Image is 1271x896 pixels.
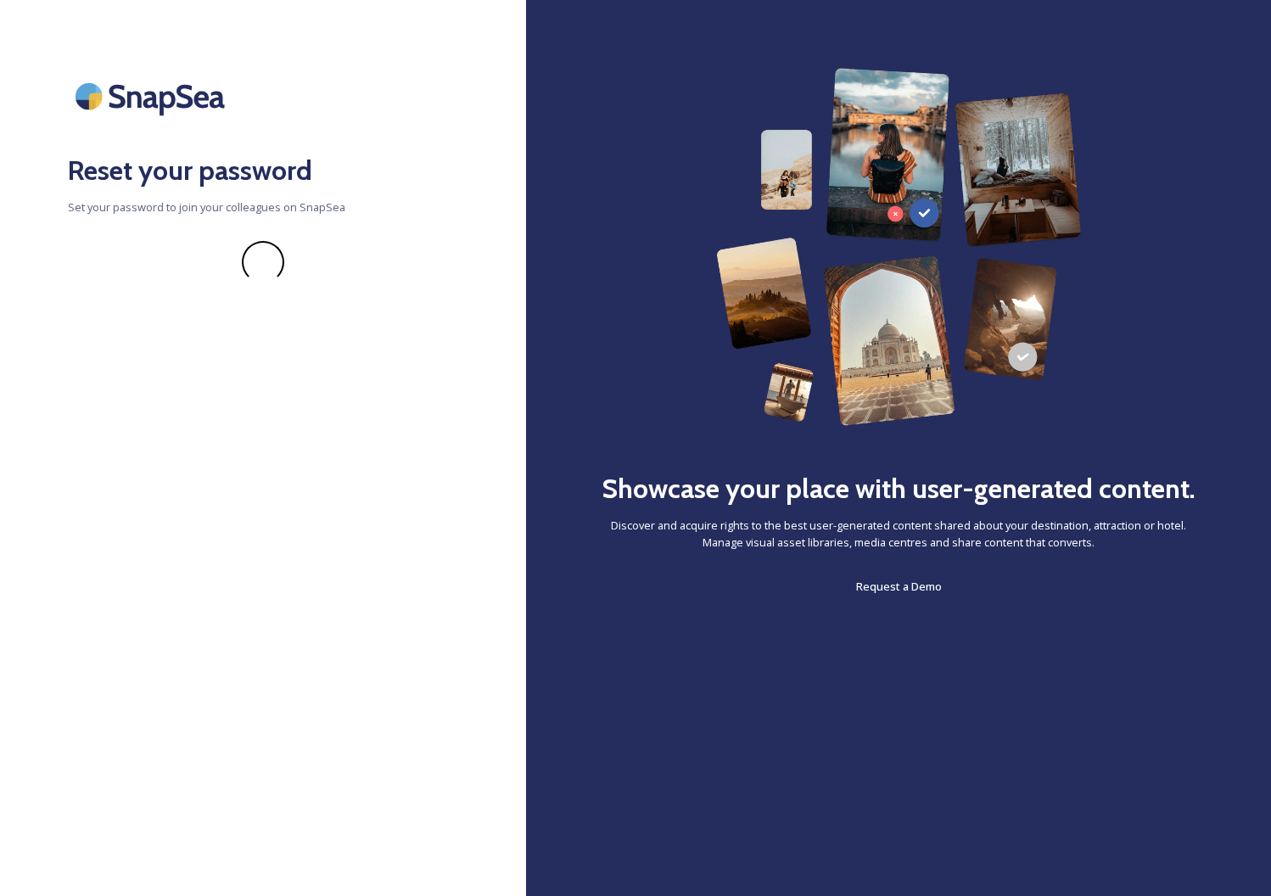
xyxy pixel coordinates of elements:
[594,518,1203,550] span: Discover and acquire rights to the best user-generated content shared about your destination, att...
[856,576,942,596] a: Request a Demo
[856,579,942,594] span: Request a Demo
[68,68,238,125] img: SnapSea Logo
[68,199,458,216] span: Set your password to join your colleagues on SnapSea
[716,68,1082,426] img: 63b42ca75bacad526042e722_Group%20154-p-800.png
[602,468,1195,509] h2: Showcase your place with user-generated content.
[68,150,458,191] h2: Reset your password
